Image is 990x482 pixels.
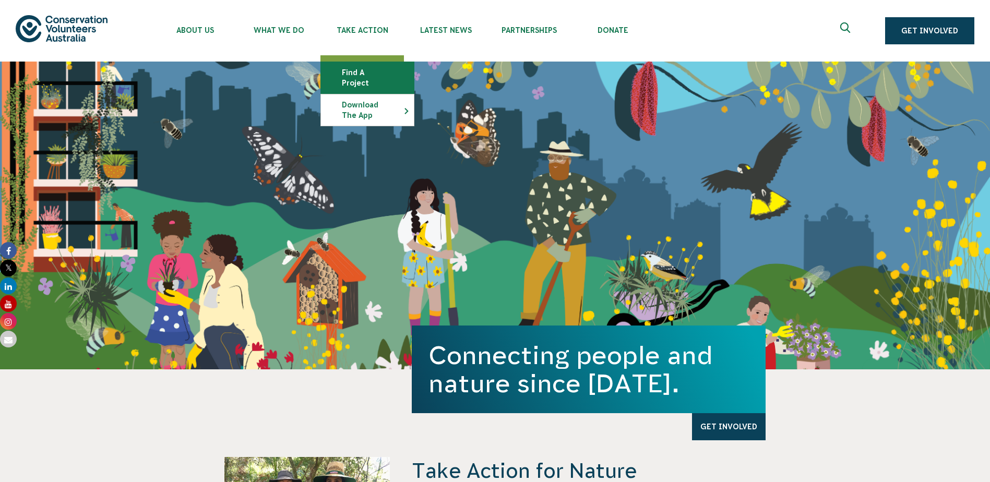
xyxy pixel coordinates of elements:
a: Download the app [321,94,414,126]
span: Donate [571,26,654,34]
a: Get Involved [885,17,974,44]
button: Expand search box Close search box [834,18,859,43]
span: Take Action [320,26,404,34]
span: Latest News [404,26,487,34]
a: Get Involved [692,413,766,440]
a: Find a project [321,62,414,93]
span: Partnerships [487,26,571,34]
span: About Us [153,26,237,34]
span: What We Do [237,26,320,34]
img: logo.svg [16,15,108,42]
h1: Connecting people and nature since [DATE]. [428,341,749,397]
span: Expand search box [840,22,853,39]
li: Download the app [320,94,414,126]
